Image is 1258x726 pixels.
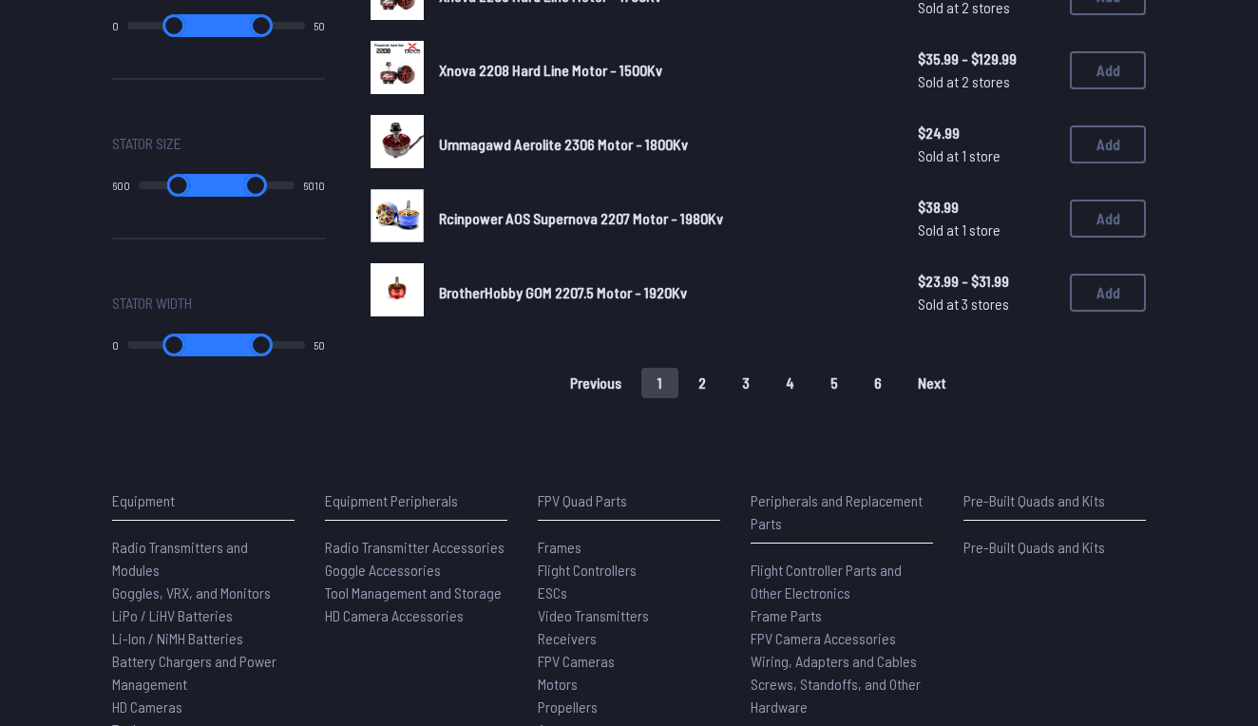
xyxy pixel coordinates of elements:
span: $35.99 - $129.99 [918,48,1055,70]
a: Motors [538,673,720,696]
p: Equipment Peripherals [325,489,507,512]
a: Wiring, Adapters and Cables [751,650,933,673]
a: image [371,263,424,322]
a: Battery Chargers and Power Management [112,650,295,696]
span: FPV Cameras [538,652,615,670]
a: Flight Controller Parts and Other Electronics [751,559,933,604]
a: HD Cameras [112,696,295,718]
span: Sold at 1 store [918,144,1055,167]
a: Frames [538,536,720,559]
a: image [371,115,424,174]
span: Goggles, VRX, and Monitors [112,583,271,602]
span: Sold at 1 store [918,219,1055,241]
span: Screws, Standoffs, and Other Hardware [751,675,921,716]
span: Stator Width [112,292,192,315]
output: 6010 [303,178,325,193]
output: 600 [112,178,130,193]
button: 5 [814,368,854,398]
span: Xnova 2208 Hard Line Motor - 1500Kv [439,61,662,79]
span: Sold at 2 stores [918,70,1055,93]
span: Video Transmitters [538,606,649,624]
span: Receivers [538,629,597,647]
a: Goggle Accessories [325,559,507,582]
span: Frames [538,538,581,556]
span: BrotherHobby GOM 2207.5 Motor - 1920Kv [439,283,687,301]
img: image [371,115,424,168]
span: Tool Management and Storage [325,583,502,602]
button: Add [1070,274,1146,312]
span: FPV Camera Accessories [751,629,896,647]
img: image [371,263,424,316]
span: Sold at 3 stores [918,293,1055,315]
span: Radio Transmitters and Modules [112,538,248,579]
output: 50 [314,337,325,353]
a: Pre-Built Quads and Kits [963,536,1146,559]
span: Flight Controller Parts and Other Electronics [751,561,902,602]
a: Frame Parts [751,604,933,627]
span: Frame Parts [751,606,822,624]
span: Goggle Accessories [325,561,441,579]
span: Pre-Built Quads and Kits [963,538,1105,556]
span: Rcinpower AOS Supernova 2207 Motor - 1980Kv [439,209,723,227]
span: Next [918,375,946,391]
a: image [371,189,424,248]
p: Equipment [112,489,295,512]
button: 6 [858,368,898,398]
span: LiPo / LiHV Batteries [112,606,233,624]
button: 2 [682,368,722,398]
button: Add [1070,125,1146,163]
span: $38.99 [918,196,1055,219]
span: HD Cameras [112,697,182,716]
a: Receivers [538,627,720,650]
a: Screws, Standoffs, and Other Hardware [751,673,933,718]
p: Pre-Built Quads and Kits [963,489,1146,512]
span: Battery Chargers and Power Management [112,652,276,693]
span: Propellers [538,697,598,716]
button: Add [1070,200,1146,238]
button: 1 [641,368,678,398]
a: HD Camera Accessories [325,604,507,627]
a: Tool Management and Storage [325,582,507,604]
span: Stator Size [112,132,181,155]
span: Li-Ion / NiMH Batteries [112,629,243,647]
a: BrotherHobby GOM 2207.5 Motor - 1920Kv [439,281,887,304]
span: $24.99 [918,122,1055,144]
a: Video Transmitters [538,604,720,627]
a: Ummagawd Aerolite 2306 Motor - 1800Kv [439,133,887,156]
output: 50 [314,18,325,33]
a: Goggles, VRX, and Monitors [112,582,295,604]
p: FPV Quad Parts [538,489,720,512]
output: 0 [112,18,119,33]
span: Motors [538,675,578,693]
a: Li-Ion / NiMH Batteries [112,627,295,650]
span: Radio Transmitter Accessories [325,538,505,556]
a: Xnova 2208 Hard Line Motor - 1500Kv [439,59,887,82]
span: HD Camera Accessories [325,606,464,624]
a: Radio Transmitter Accessories [325,536,507,559]
a: ESCs [538,582,720,604]
button: 4 [770,368,810,398]
img: image [371,189,424,242]
span: Flight Controllers [538,561,637,579]
img: image [371,41,424,94]
span: Ummagawd Aerolite 2306 Motor - 1800Kv [439,135,688,153]
button: 3 [726,368,766,398]
a: FPV Cameras [538,650,720,673]
button: Add [1070,51,1146,89]
a: Flight Controllers [538,559,720,582]
button: Next [902,368,963,398]
a: LiPo / LiHV Batteries [112,604,295,627]
a: FPV Camera Accessories [751,627,933,650]
span: ESCs [538,583,567,602]
a: Rcinpower AOS Supernova 2207 Motor - 1980Kv [439,207,887,230]
a: Radio Transmitters and Modules [112,536,295,582]
span: $23.99 - $31.99 [918,270,1055,293]
output: 0 [112,337,119,353]
a: image [371,41,424,100]
a: Propellers [538,696,720,718]
p: Peripherals and Replacement Parts [751,489,933,535]
span: Wiring, Adapters and Cables [751,652,917,670]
